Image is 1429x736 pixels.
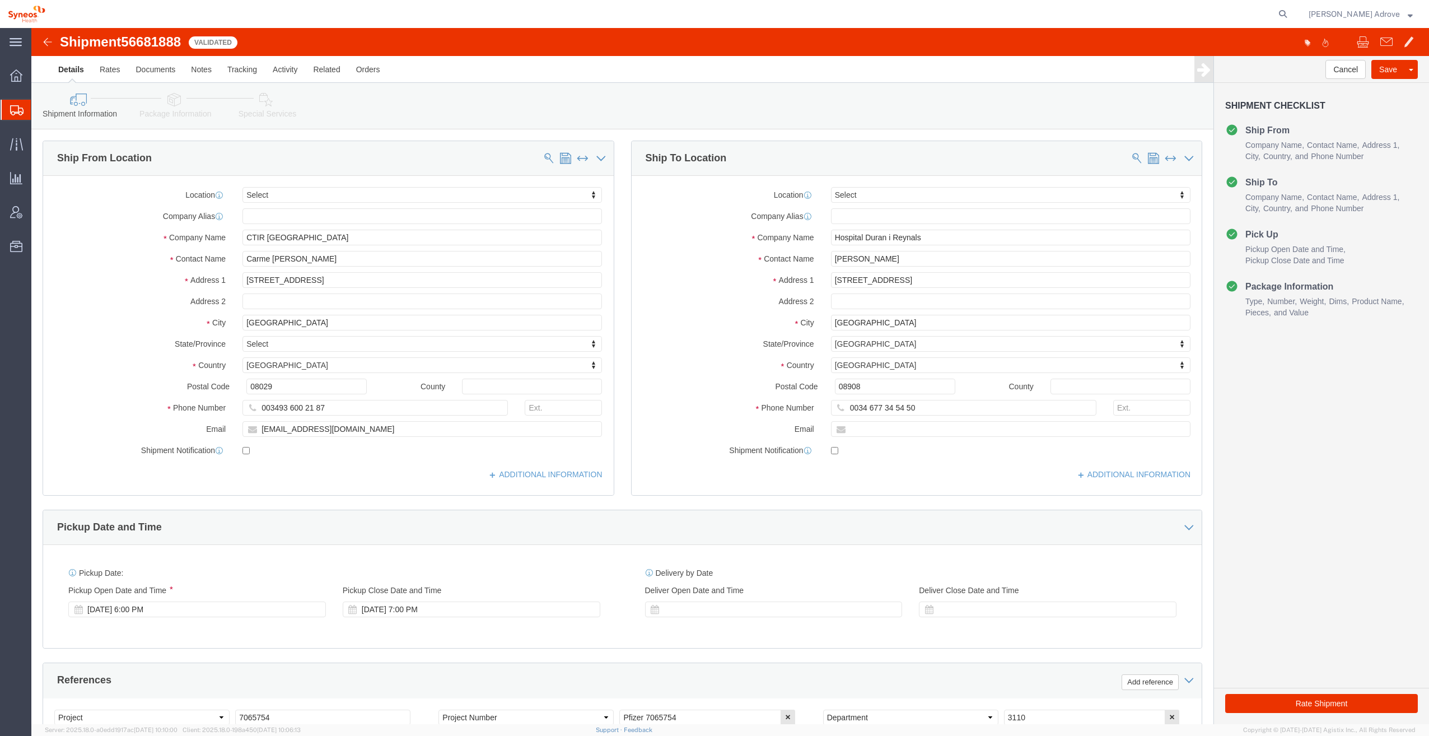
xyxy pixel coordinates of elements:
[31,28,1429,724] iframe: FS Legacy Container
[1309,8,1400,20] span: Irene Perez Adrove
[257,726,301,733] span: [DATE] 10:06:13
[1243,725,1416,735] span: Copyright © [DATE]-[DATE] Agistix Inc., All Rights Reserved
[8,6,45,22] img: logo
[134,726,178,733] span: [DATE] 10:10:00
[1308,7,1413,21] button: [PERSON_NAME] Adrove
[624,726,652,733] a: Feedback
[45,726,178,733] span: Server: 2025.18.0-a0edd1917ac
[596,726,624,733] a: Support
[183,726,301,733] span: Client: 2025.18.0-198a450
